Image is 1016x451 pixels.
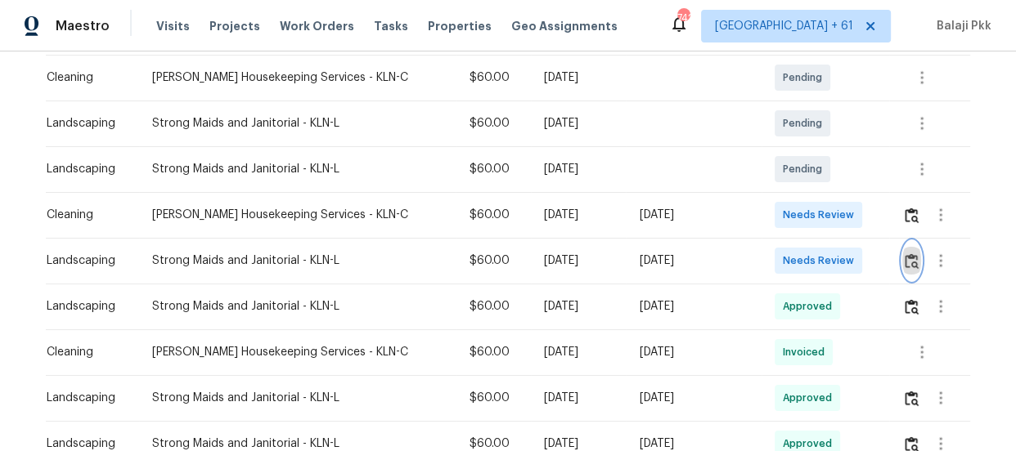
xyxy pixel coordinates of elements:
[152,161,443,177] div: Strong Maids and Janitorial - KLN-L
[783,69,829,86] span: Pending
[152,390,443,406] div: Strong Maids and Janitorial - KLN-L
[677,10,689,26] div: 742
[152,115,443,132] div: Strong Maids and Janitorial - KLN-L
[902,195,921,234] button: Review Icon
[639,344,748,360] div: [DATE]
[469,298,517,315] div: $60.00
[280,18,354,34] span: Work Orders
[902,378,921,418] button: Review Icon
[544,390,614,406] div: [DATE]
[544,252,614,269] div: [DATE]
[469,207,517,223] div: $60.00
[905,299,919,315] img: Review Icon
[469,252,517,269] div: $60.00
[544,207,614,223] div: [DATE]
[56,18,110,34] span: Maestro
[544,298,614,315] div: [DATE]
[469,390,517,406] div: $60.00
[47,161,126,177] div: Landscaping
[469,69,517,86] div: $60.00
[152,69,443,86] div: [PERSON_NAME] Housekeeping Services - KLN-C
[374,20,408,32] span: Tasks
[209,18,260,34] span: Projects
[469,161,517,177] div: $60.00
[469,115,517,132] div: $60.00
[783,161,829,177] span: Pending
[783,344,831,360] span: Invoiced
[156,18,190,34] span: Visits
[47,115,126,132] div: Landscaping
[902,241,921,280] button: Review Icon
[47,344,126,360] div: Cleaning
[47,252,126,269] div: Landscaping
[783,298,838,315] span: Approved
[511,18,618,34] span: Geo Assignments
[783,207,861,223] span: Needs Review
[902,287,921,326] button: Review Icon
[639,390,748,406] div: [DATE]
[47,207,126,223] div: Cleaning
[544,161,614,177] div: [DATE]
[544,115,614,132] div: [DATE]
[905,208,919,223] img: Review Icon
[783,390,838,406] span: Approved
[544,344,614,360] div: [DATE]
[639,298,748,315] div: [DATE]
[639,252,748,269] div: [DATE]
[47,390,126,406] div: Landscaping
[783,115,829,132] span: Pending
[428,18,492,34] span: Properties
[783,252,861,269] span: Needs Review
[152,298,443,315] div: Strong Maids and Janitorial - KLN-L
[905,391,919,406] img: Review Icon
[47,298,126,315] div: Landscaping
[544,69,614,86] div: [DATE]
[152,344,443,360] div: [PERSON_NAME] Housekeeping Services - KLN-C
[639,207,748,223] div: [DATE]
[152,207,443,223] div: [PERSON_NAME] Housekeeping Services - KLN-C
[47,69,126,86] div: Cleaning
[930,18,991,34] span: Balaji Pkk
[905,253,919,269] img: Review Icon
[469,344,517,360] div: $60.00
[715,18,853,34] span: [GEOGRAPHIC_DATA] + 61
[152,252,443,269] div: Strong Maids and Janitorial - KLN-L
